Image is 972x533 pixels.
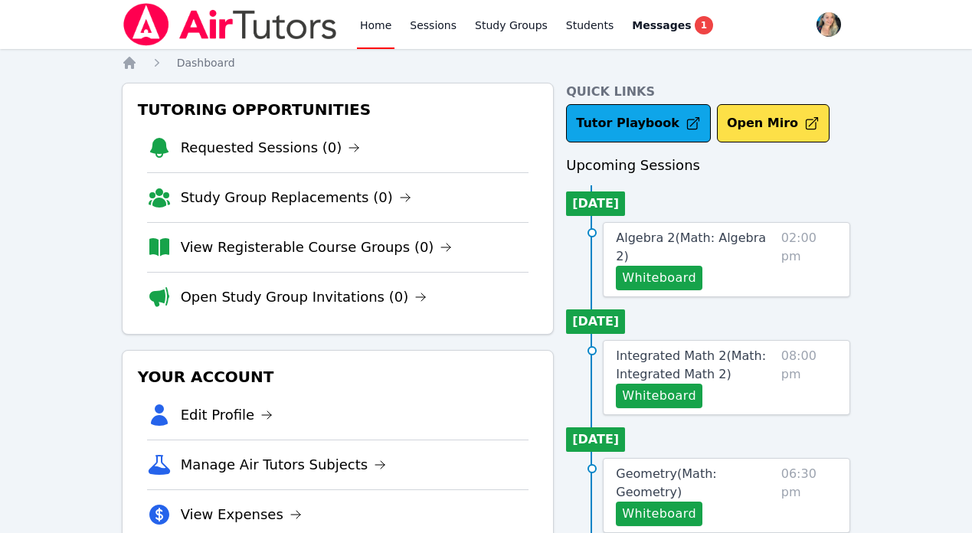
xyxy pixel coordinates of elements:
a: Edit Profile [181,404,273,426]
a: Integrated Math 2(Math: Integrated Math 2) [616,347,774,384]
nav: Breadcrumb [122,55,851,70]
span: Algebra 2 ( Math: Algebra 2 ) [616,231,766,263]
span: Integrated Math 2 ( Math: Integrated Math 2 ) [616,348,766,381]
a: Manage Air Tutors Subjects [181,454,387,476]
li: [DATE] [566,309,625,334]
a: Requested Sessions (0) [181,137,361,159]
a: Geometry(Math: Geometry) [616,465,774,502]
span: 1 [695,16,713,34]
h3: Tutoring Opportunities [135,96,542,123]
span: Dashboard [177,57,235,69]
a: View Registerable Course Groups (0) [181,237,453,258]
a: Tutor Playbook [566,104,711,142]
span: 06:30 pm [781,465,838,526]
h4: Quick Links [566,83,850,101]
a: Study Group Replacements (0) [181,187,411,208]
a: View Expenses [181,504,302,525]
h3: Your Account [135,363,542,391]
span: Geometry ( Math: Geometry ) [616,466,716,499]
button: Open Miro [717,104,830,142]
a: Algebra 2(Math: Algebra 2) [616,229,774,266]
li: [DATE] [566,427,625,452]
button: Whiteboard [616,502,702,526]
a: Dashboard [177,55,235,70]
img: Air Tutors [122,3,339,46]
button: Whiteboard [616,266,702,290]
span: 08:00 pm [781,347,838,408]
span: 02:00 pm [781,229,838,290]
button: Whiteboard [616,384,702,408]
a: Open Study Group Invitations (0) [181,286,427,308]
h3: Upcoming Sessions [566,155,850,176]
span: Messages [632,18,691,33]
li: [DATE] [566,191,625,216]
